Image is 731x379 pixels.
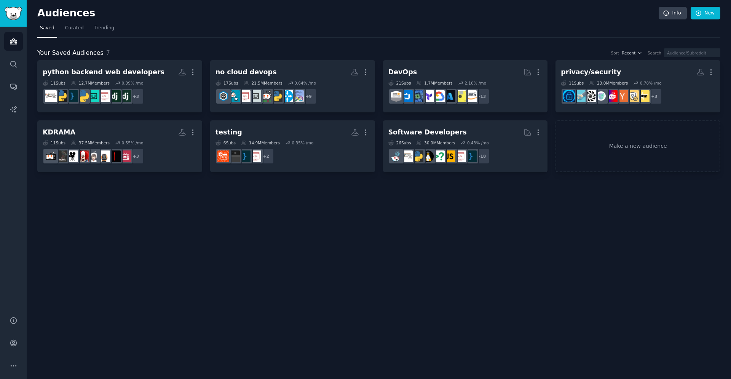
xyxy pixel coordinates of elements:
div: testing [215,128,242,137]
img: reactjs [390,150,402,162]
img: networking [281,90,293,102]
div: 0.43 % /mo [467,140,489,146]
div: Search [648,50,661,56]
div: 11 Sub s [43,80,65,86]
img: RomanceBooks [56,150,67,162]
img: learnpython [45,90,57,102]
div: + 18 [474,148,490,164]
div: 2.10 % /mo [464,80,486,86]
div: 21.5M Members [244,80,283,86]
a: no cloud devops17Subs21.5MMembers0.64% /mo+9Docker_DevOpsnetworkingPythonsysadminwebdevelopmentwe... [210,60,375,112]
div: KDRAMA [43,128,75,137]
img: GummySearch logo [5,7,22,20]
img: cybersecurity [606,90,618,102]
a: Saved [37,22,57,38]
img: linux [422,150,434,162]
a: python backend web developers11Subs12.7MMembers0.39% /mo+3djangolearningdjangowebdevmadeinpythonp... [37,60,202,112]
img: dataprivacy [595,90,607,102]
img: Docker_DevOps [292,90,304,102]
div: python backend web developers [43,67,164,77]
img: privacy [584,90,596,102]
div: DevOps [388,67,417,77]
a: Curated [62,22,86,38]
span: Recent [622,50,635,56]
img: cscareerquestions [433,150,445,162]
div: 1.7M Members [416,80,452,86]
img: netflix [109,150,121,162]
img: webdevelopment [249,90,261,102]
div: 0.64 % /mo [294,80,316,86]
img: AWS_Certified_Experts [390,90,402,102]
a: Make a new audience [555,120,720,173]
div: 30.0M Members [416,140,455,146]
div: 11 Sub s [561,80,584,86]
img: HorrorMovies [77,150,89,162]
a: KDRAMA11Subs37.5MMembers0.55% /mo+3asiandramanetflixTvShowsanimeHorrorMoviesMovieSuggestionsRoman... [37,120,202,173]
img: madeinpython [88,90,99,102]
span: 7 [106,49,110,56]
img: django [109,90,121,102]
div: 0.78 % /mo [640,80,662,86]
div: 12.7M Members [71,80,110,86]
span: Your Saved Audiences [37,48,104,58]
a: Software Developers26Subs30.0MMembers0.43% /mo+18programmingwebdevjavascriptcscareerquestionslinu... [383,120,548,173]
div: 0.39 % /mo [121,80,143,86]
img: homelab [217,90,229,102]
div: 23.0M Members [589,80,628,86]
img: pythontips [77,90,89,102]
a: DevOps21Subs1.7MMembers2.10% /mo+13awsExperiencedDevsAZUREgooglecloudTerraformcomputingazuredevop... [383,60,548,112]
img: asiandrama [120,150,131,162]
div: + 3 [128,148,144,164]
img: programming [239,150,251,162]
img: ExperiencedDevs [454,90,466,102]
span: Curated [65,25,84,32]
img: programming [465,150,477,162]
a: Info [659,7,687,20]
img: AZURE [444,90,455,102]
img: Python [412,150,423,162]
img: djangolearning [120,90,131,102]
div: 37.5M Members [71,140,110,146]
img: computing [412,90,423,102]
div: Sort [611,50,619,56]
img: webdev [239,90,251,102]
img: anime [88,150,99,162]
div: 0.55 % /mo [121,140,143,146]
div: 11 Sub s [43,140,65,146]
h2: Audiences [37,7,659,19]
img: Terraform [422,90,434,102]
div: + 2 [258,148,274,164]
div: 21 Sub s [388,80,411,86]
img: PrivacyTechTalk [638,90,650,102]
a: New [691,7,720,20]
div: 14.9M Members [241,140,280,146]
img: DigitalPrivacy [563,90,575,102]
div: + 3 [646,88,662,104]
div: no cloud devops [215,67,277,77]
a: Trending [92,22,117,38]
img: googlecloud [433,90,445,102]
div: + 3 [128,88,144,104]
img: webdev [249,150,261,162]
img: learnpython [401,150,413,162]
img: azuredevops [401,90,413,102]
img: ProgrammerHumor [217,150,229,162]
img: Python [271,90,283,102]
img: webdev [98,90,110,102]
button: Recent [622,50,642,56]
img: television [45,150,57,162]
div: 26 Sub s [388,140,411,146]
div: privacy/security [561,67,621,77]
img: PythonLearning [56,90,67,102]
div: Software Developers [388,128,467,137]
img: programming [66,90,78,102]
img: webdev [454,150,466,162]
input: Audience/Subreddit [664,48,720,57]
div: 6 Sub s [215,140,236,146]
img: software [228,150,240,162]
img: TvShows [98,150,110,162]
img: sysadmin [260,90,272,102]
div: + 9 [301,88,317,104]
img: opensource [228,90,240,102]
a: testing6Subs14.9MMembers0.35% /mo+2webdevprogrammingsoftwareProgrammerHumor [210,120,375,173]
